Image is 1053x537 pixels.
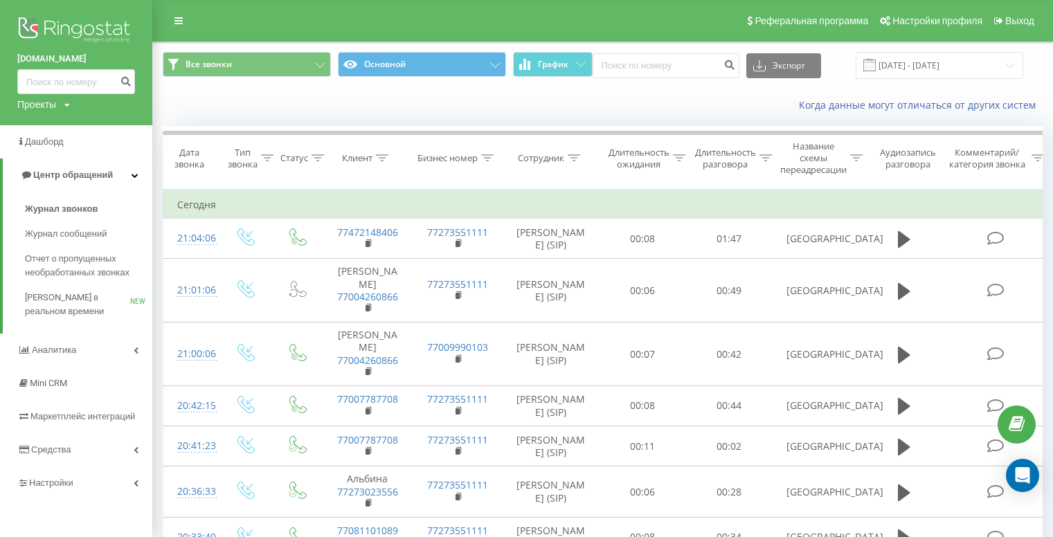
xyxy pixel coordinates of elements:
[25,252,145,280] span: Отчет о пропущенных необработанных звонках
[177,433,205,459] div: 20:41:23
[177,478,205,505] div: 20:36:33
[600,426,686,466] td: 00:11
[337,226,398,239] a: 77472148406
[25,221,152,246] a: Журнал сообщений
[29,477,73,488] span: Настройки
[799,98,1043,111] a: Когда данные могут отличаться от других систем
[755,15,868,26] span: Реферальная программа
[686,259,773,322] td: 00:49
[780,140,847,176] div: Название схемы переадресации
[417,152,478,164] div: Бизнес номер
[33,170,113,180] span: Центр обращений
[186,59,232,70] span: Все звонки
[25,291,130,318] span: [PERSON_NAME] в реальном времени
[163,191,1050,219] td: Сегодня
[30,378,67,388] span: Mini CRM
[25,202,98,216] span: Журнал звонков
[600,219,686,259] td: 00:08
[17,69,135,94] input: Поиск по номеру
[773,385,863,426] td: [GEOGRAPHIC_DATA]
[338,52,506,77] button: Основной
[337,290,398,303] a: 77004260866
[427,340,488,354] a: 77009990103
[773,466,863,518] td: [GEOGRAPHIC_DATA]
[600,466,686,518] td: 00:06
[427,226,488,239] a: 77273551111
[686,385,773,426] td: 00:44
[1005,15,1034,26] span: Выход
[323,259,413,322] td: [PERSON_NAME]
[337,433,398,446] a: 77007787708
[503,426,600,466] td: [PERSON_NAME] (SIP)
[518,152,564,164] div: Сотрудник
[773,426,863,466] td: [GEOGRAPHIC_DATA]
[746,53,821,78] button: Экспорт
[337,392,398,406] a: 77007787708
[686,219,773,259] td: 01:47
[947,147,1028,170] div: Комментарий/категория звонка
[3,158,152,192] a: Центр обращений
[17,98,56,111] div: Проекты
[503,322,600,386] td: [PERSON_NAME] (SIP)
[163,147,215,170] div: Дата звонка
[773,322,863,386] td: [GEOGRAPHIC_DATA]
[593,53,739,78] input: Поиск по номеру
[513,52,593,77] button: График
[427,277,488,291] a: 77273551111
[773,259,863,322] td: [GEOGRAPHIC_DATA]
[25,197,152,221] a: Журнал звонков
[503,385,600,426] td: [PERSON_NAME] (SIP)
[323,466,413,518] td: Альбина
[1006,459,1039,492] div: Open Intercom Messenger
[17,14,135,48] img: Ringostat logo
[427,478,488,491] a: 77273551111
[686,426,773,466] td: 00:02
[337,354,398,367] a: 77004260866
[773,219,863,259] td: [GEOGRAPHIC_DATA]
[280,152,308,164] div: Статус
[695,147,756,170] div: Длительность разговора
[17,52,135,66] a: [DOMAIN_NAME]
[337,524,398,537] a: 77081101089
[503,219,600,259] td: [PERSON_NAME] (SIP)
[892,15,982,26] span: Настройки профиля
[538,60,568,69] span: График
[323,322,413,386] td: [PERSON_NAME]
[874,147,942,170] div: Аудиозапись разговора
[342,152,372,164] div: Клиент
[31,444,71,455] span: Средства
[427,433,488,446] a: 77273551111
[177,392,205,419] div: 20:42:15
[686,322,773,386] td: 00:42
[600,385,686,426] td: 00:08
[427,524,488,537] a: 77273551111
[32,345,76,355] span: Аналитика
[163,52,331,77] button: Все звонки
[177,340,205,367] div: 21:00:06
[503,259,600,322] td: [PERSON_NAME] (SIP)
[25,285,152,324] a: [PERSON_NAME] в реальном времениNEW
[228,147,258,170] div: Тип звонка
[600,259,686,322] td: 00:06
[177,277,205,304] div: 21:01:06
[30,411,135,421] span: Маркетплейс интеграций
[25,227,107,241] span: Журнал сообщений
[337,485,398,498] a: 77273023556
[25,136,64,147] span: Дашборд
[600,322,686,386] td: 00:07
[503,466,600,518] td: [PERSON_NAME] (SIP)
[686,466,773,518] td: 00:28
[177,225,205,252] div: 21:04:06
[609,147,669,170] div: Длительность ожидания
[427,392,488,406] a: 77273551111
[25,246,152,285] a: Отчет о пропущенных необработанных звонках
